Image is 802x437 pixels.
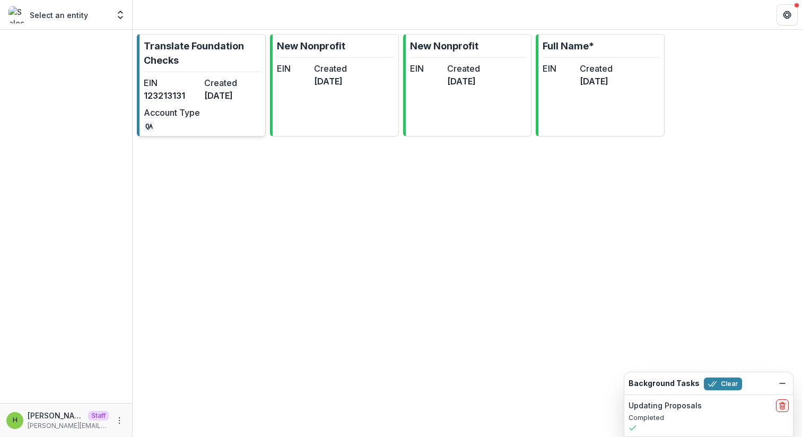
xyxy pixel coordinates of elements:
[580,75,613,88] dd: [DATE]
[144,76,200,89] dt: EIN
[88,411,109,421] p: Staff
[30,10,88,21] p: Select an entity
[580,62,613,75] dt: Created
[776,399,789,412] button: delete
[447,62,480,75] dt: Created
[777,4,798,25] button: Get Help
[8,6,25,23] img: Select an entity
[113,414,126,427] button: More
[629,401,702,410] h2: Updating Proposals
[776,377,789,390] button: Dismiss
[204,76,260,89] dt: Created
[113,4,128,25] button: Open entity switcher
[536,34,665,136] a: Full Name*EINCreated[DATE]
[447,75,480,88] dd: [DATE]
[403,34,532,136] a: New NonprofitEINCreated[DATE]
[410,62,443,75] dt: EIN
[629,379,700,388] h2: Background Tasks
[270,34,399,136] a: New NonprofitEINCreated[DATE]
[137,34,266,136] a: Translate Foundation ChecksEIN123213131Created[DATE]Account TypeQA
[314,62,347,75] dt: Created
[704,378,742,390] button: Clear
[13,417,18,424] div: Himanshu
[629,413,789,423] p: Completed
[314,75,347,88] dd: [DATE]
[28,421,109,431] p: [PERSON_NAME][EMAIL_ADDRESS][DOMAIN_NAME]
[410,39,478,53] p: New Nonprofit
[277,39,345,53] p: New Nonprofit
[204,89,260,102] dd: [DATE]
[277,62,310,75] dt: EIN
[144,39,261,67] p: Translate Foundation Checks
[144,121,154,132] code: QA
[543,62,576,75] dt: EIN
[144,106,200,119] dt: Account Type
[28,410,84,421] p: [PERSON_NAME]
[543,39,594,53] p: Full Name*
[144,89,200,102] dd: 123213131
